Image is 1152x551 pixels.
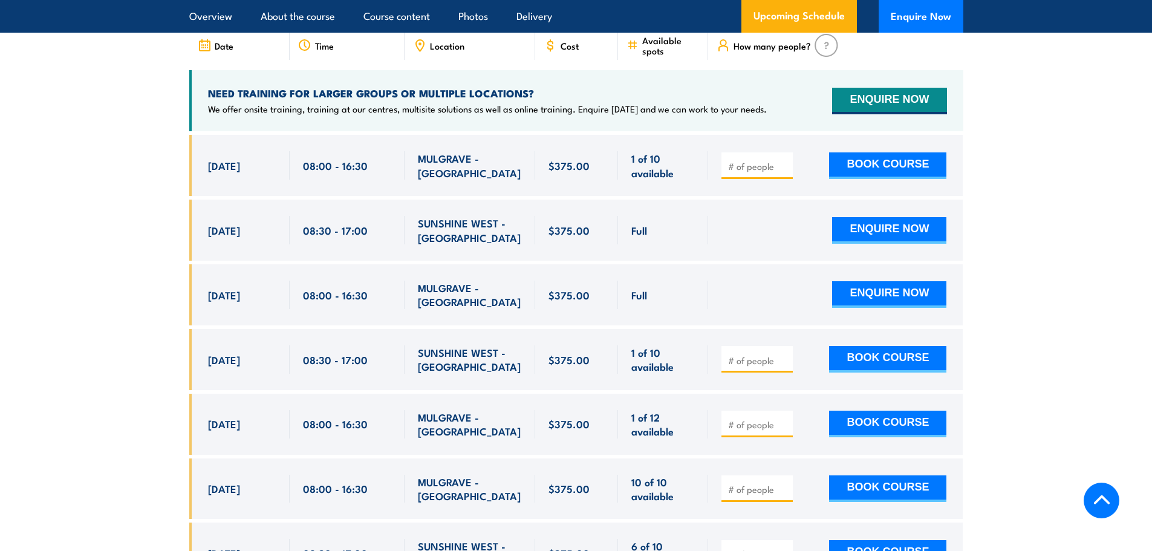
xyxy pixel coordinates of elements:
span: SUNSHINE WEST - [GEOGRAPHIC_DATA] [418,345,522,374]
span: $375.00 [548,223,590,237]
span: $375.00 [548,158,590,172]
span: $375.00 [548,417,590,431]
span: [DATE] [208,158,240,172]
button: ENQUIRE NOW [832,217,946,244]
input: # of people [728,483,789,495]
span: Available spots [642,35,700,56]
span: Full [631,288,647,302]
span: MULGRAVE - [GEOGRAPHIC_DATA] [418,151,522,180]
span: MULGRAVE - [GEOGRAPHIC_DATA] [418,410,522,439]
span: 08:00 - 16:30 [303,417,368,431]
button: BOOK COURSE [829,411,946,437]
button: BOOK COURSE [829,475,946,502]
span: [DATE] [208,481,240,495]
p: We offer onsite training, training at our centres, multisite solutions as well as online training... [208,103,767,115]
span: [DATE] [208,288,240,302]
button: ENQUIRE NOW [832,88,946,114]
button: BOOK COURSE [829,152,946,179]
span: [DATE] [208,223,240,237]
span: Cost [561,41,579,51]
span: Location [430,41,464,51]
span: SUNSHINE WEST - [GEOGRAPHIC_DATA] [418,216,522,244]
span: Date [215,41,233,51]
span: 08:00 - 16:30 [303,481,368,495]
span: [DATE] [208,417,240,431]
span: 10 of 10 available [631,475,695,503]
span: MULGRAVE - [GEOGRAPHIC_DATA] [418,281,522,309]
button: BOOK COURSE [829,346,946,373]
span: 1 of 10 available [631,345,695,374]
button: ENQUIRE NOW [832,281,946,308]
input: # of people [728,160,789,172]
span: How many people? [734,41,811,51]
input: # of people [728,419,789,431]
span: Time [315,41,334,51]
span: 08:30 - 17:00 [303,353,368,367]
span: 08:30 - 17:00 [303,223,368,237]
span: [DATE] [208,353,240,367]
span: Full [631,223,647,237]
span: 08:00 - 16:30 [303,288,368,302]
span: 08:00 - 16:30 [303,158,368,172]
span: MULGRAVE - [GEOGRAPHIC_DATA] [418,475,522,503]
span: $375.00 [548,353,590,367]
input: # of people [728,354,789,367]
h4: NEED TRAINING FOR LARGER GROUPS OR MULTIPLE LOCATIONS? [208,86,767,100]
span: $375.00 [548,481,590,495]
span: 1 of 12 available [631,410,695,439]
span: $375.00 [548,288,590,302]
span: 1 of 10 available [631,151,695,180]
